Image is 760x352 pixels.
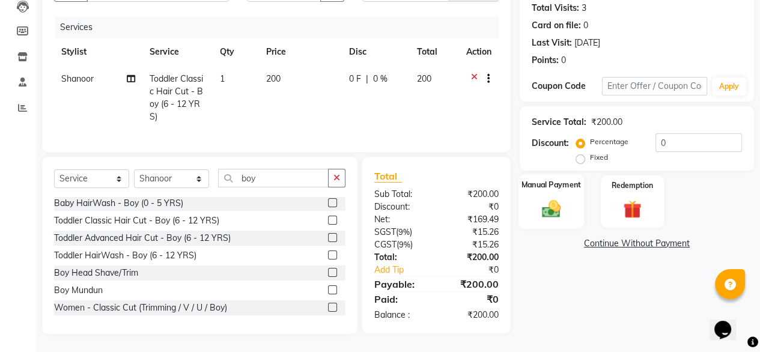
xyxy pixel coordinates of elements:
[410,38,459,65] th: Total
[342,38,410,65] th: Disc
[374,239,397,250] span: CGST
[142,38,213,65] th: Service
[436,238,508,251] div: ₹15.26
[61,73,94,84] span: Shanoor
[365,188,437,201] div: Sub Total:
[574,37,600,49] div: [DATE]
[54,267,138,279] div: Boy Head Shave/Trim
[365,264,448,276] a: Add Tip
[436,213,508,226] div: ₹169.49
[532,54,559,67] div: Points:
[582,2,586,14] div: 3
[561,54,566,67] div: 0
[220,73,225,84] span: 1
[54,197,183,210] div: Baby HairWash - Boy (0 - 5 YRS)
[417,73,431,84] span: 200
[366,73,368,85] span: |
[436,277,508,291] div: ₹200.00
[365,277,437,291] div: Payable:
[590,136,628,147] label: Percentage
[532,19,581,32] div: Card on file:
[54,38,142,65] th: Stylist
[365,309,437,321] div: Balance :
[583,19,588,32] div: 0
[532,37,572,49] div: Last Visit:
[218,169,329,187] input: Search or Scan
[365,292,437,306] div: Paid:
[436,292,508,306] div: ₹0
[54,232,231,244] div: Toddler Advanced Hair Cut - Boy (6 - 12 YRS)
[532,137,569,150] div: Discount:
[349,73,361,85] span: 0 F
[436,188,508,201] div: ₹200.00
[365,226,437,238] div: ( )
[436,309,508,321] div: ₹200.00
[536,198,567,219] img: _cash.svg
[436,226,508,238] div: ₹15.26
[259,38,342,65] th: Price
[712,77,746,96] button: Apply
[54,249,196,262] div: Toddler HairWash - Boy (6 - 12 YRS)
[448,264,508,276] div: ₹0
[618,198,647,220] img: _gift.svg
[150,73,203,122] span: Toddler Classic Hair Cut - Boy (6 - 12 YRS)
[521,179,582,190] label: Manual Payment
[436,201,508,213] div: ₹0
[436,251,508,264] div: ₹200.00
[266,73,281,84] span: 200
[532,80,602,93] div: Coupon Code
[522,237,752,250] a: Continue Without Payment
[365,238,437,251] div: ( )
[54,214,219,227] div: Toddler Classic Hair Cut - Boy (6 - 12 YRS)
[374,170,402,183] span: Total
[591,116,622,129] div: ₹200.00
[602,77,707,96] input: Enter Offer / Coupon Code
[612,180,653,191] label: Redemption
[213,38,259,65] th: Qty
[532,2,579,14] div: Total Visits:
[710,304,748,340] iframe: chat widget
[374,226,396,237] span: SGST
[590,152,608,163] label: Fixed
[399,240,410,249] span: 9%
[532,116,586,129] div: Service Total:
[54,302,227,314] div: Women - Classic Cut (Trimming / V / U / Boy)
[365,213,437,226] div: Net:
[55,16,508,38] div: Services
[54,284,103,297] div: Boy Mundun
[373,73,388,85] span: 0 %
[365,201,437,213] div: Discount:
[365,251,437,264] div: Total:
[459,38,499,65] th: Action
[398,227,410,237] span: 9%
